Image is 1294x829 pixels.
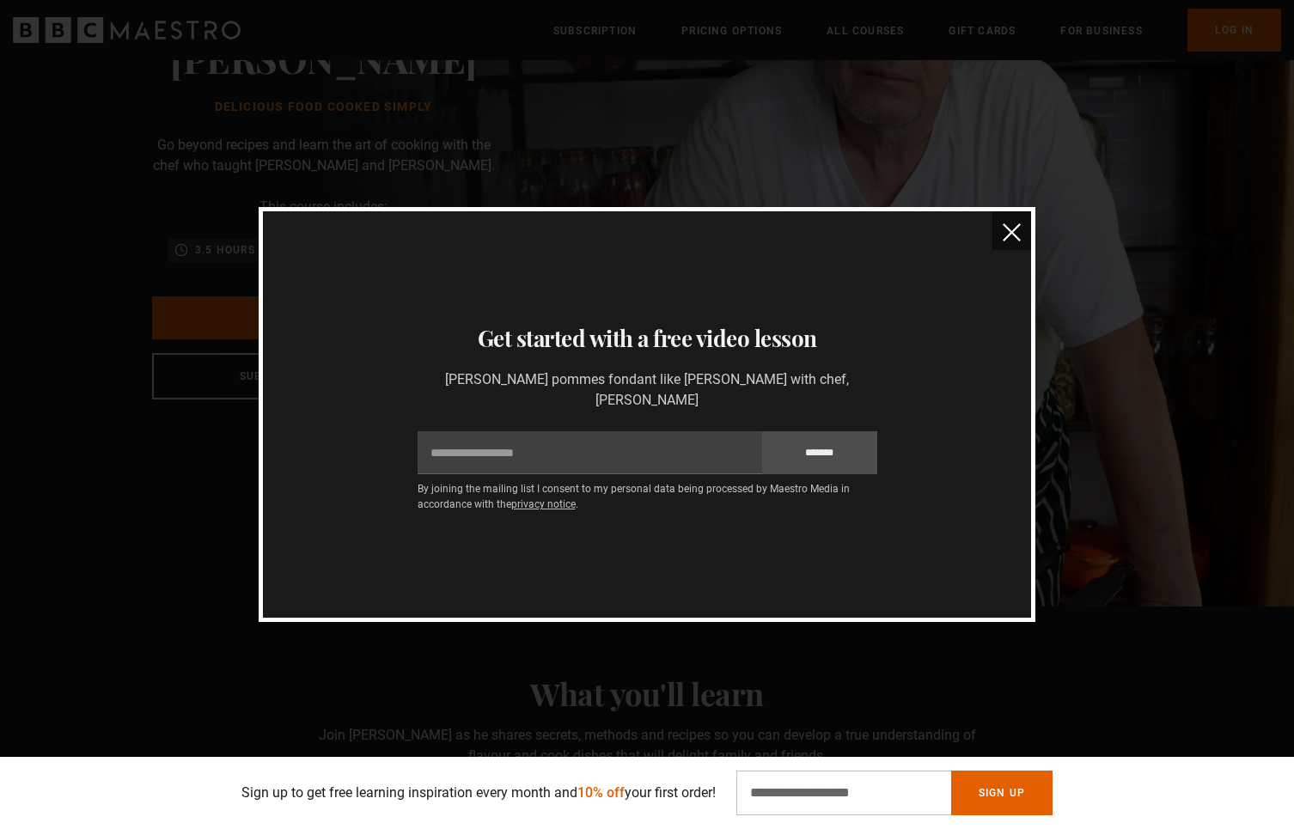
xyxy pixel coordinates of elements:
[284,321,1010,356] h3: Get started with a free video lesson
[577,784,625,801] span: 10% off
[241,783,716,803] p: Sign up to get free learning inspiration every month and your first order!
[418,369,877,411] p: [PERSON_NAME] pommes fondant like [PERSON_NAME] with chef, [PERSON_NAME]
[511,498,576,510] a: privacy notice
[418,481,877,512] p: By joining the mailing list I consent to my personal data being processed by Maestro Media in acc...
[992,211,1031,250] button: close
[951,771,1053,815] button: Sign Up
